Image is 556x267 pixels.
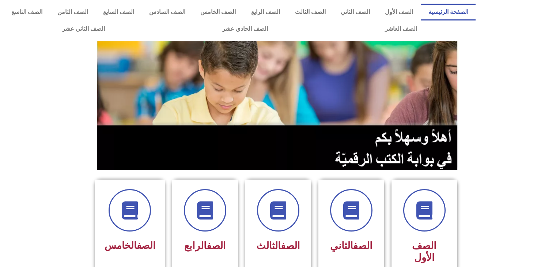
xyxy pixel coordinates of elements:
[4,20,163,37] a: الصف الثاني عشر
[243,4,287,20] a: الصف الرابع
[353,240,372,252] a: الصف
[207,240,226,252] a: الصف
[95,4,141,20] a: الصف السابع
[287,4,333,20] a: الصف الثالث
[105,240,155,251] span: الخامس
[4,4,50,20] a: الصف التاسع
[137,240,155,251] a: الصف
[281,240,300,252] a: الصف
[163,20,326,37] a: الصف الحادي عشر
[142,4,193,20] a: الصف السادس
[256,240,300,252] span: الثالث
[193,4,243,20] a: الصف الخامس
[412,240,436,263] span: الصف الأول
[378,4,421,20] a: الصف الأول
[330,240,372,252] span: الثاني
[326,20,476,37] a: الصف العاشر
[50,4,95,20] a: الصف الثامن
[333,4,377,20] a: الصف الثاني
[184,240,226,252] span: الرابع
[421,4,476,20] a: الصفحة الرئيسية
